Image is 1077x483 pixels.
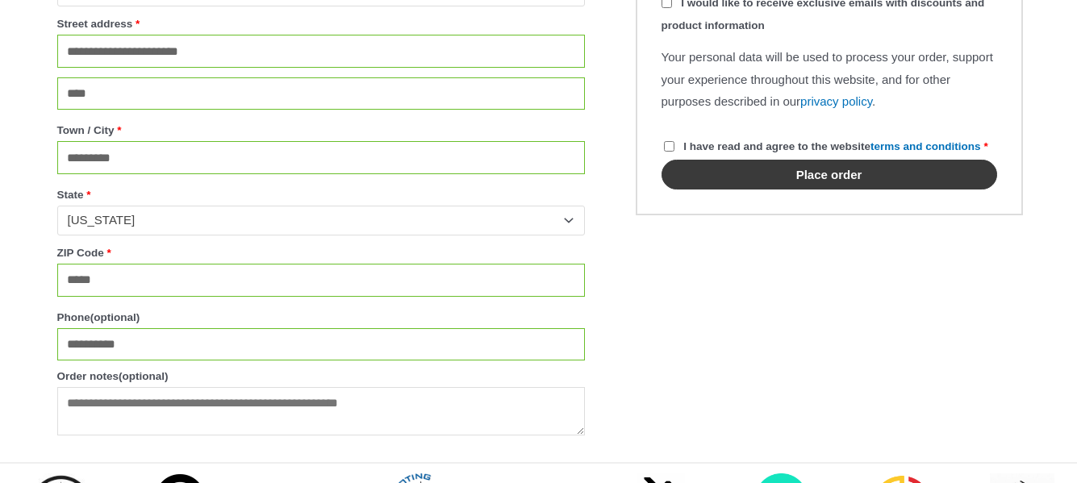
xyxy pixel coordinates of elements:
label: State [57,184,585,206]
p: Your personal data will be used to process your order, support your experience throughout this we... [662,46,997,114]
a: privacy policy [800,94,872,108]
span: California [68,212,560,228]
label: ZIP Code [57,242,585,264]
span: I have read and agree to the website [683,140,980,152]
span: State / County [57,206,585,235]
button: Place order [662,160,997,189]
span: (optional) [90,311,140,323]
label: Order notes [57,365,585,387]
a: terms and conditions [870,140,981,152]
label: Street address [57,13,585,35]
input: I have read and agree to the websiteterms and conditions * [664,141,674,152]
label: Town / City [57,119,585,141]
label: Phone [57,306,585,328]
span: (optional) [119,370,168,382]
abbr: required [983,140,987,152]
